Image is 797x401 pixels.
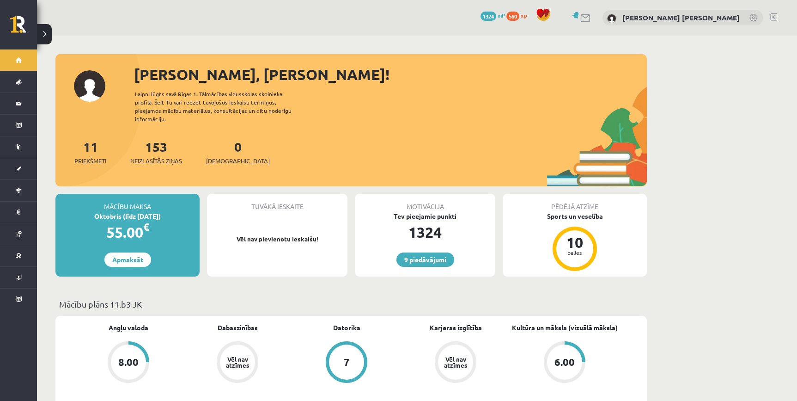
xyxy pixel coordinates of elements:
[561,235,589,250] div: 10
[183,341,292,385] a: Vēl nav atzīmes
[503,211,647,221] div: Sports un veselība
[510,341,619,385] a: 6.00
[130,156,182,166] span: Neizlasītās ziņas
[443,356,468,368] div: Vēl nav atzīmes
[59,298,643,310] p: Mācību plāns 11.b3 JK
[135,90,308,123] div: Laipni lūgts savā Rīgas 1. Tālmācības vidusskolas skolnieka profilā. Šeit Tu vari redzēt tuvojošo...
[55,211,200,221] div: Oktobris (līdz [DATE])
[333,323,360,333] a: Datorika
[225,356,250,368] div: Vēl nav atzīmes
[207,194,347,211] div: Tuvākā ieskaite
[355,194,495,211] div: Motivācija
[512,323,618,333] a: Kultūra un māksla (vizuālā māksla)
[622,13,740,22] a: [PERSON_NAME] [PERSON_NAME]
[143,220,149,234] span: €
[481,12,496,21] span: 1324
[498,12,505,19] span: mP
[206,138,270,166] a: 0[DEMOGRAPHIC_DATA]
[109,323,148,333] a: Angļu valoda
[10,16,37,39] a: Rīgas 1. Tālmācības vidusskola
[55,221,200,243] div: 55.00
[74,341,183,385] a: 8.00
[134,63,647,86] div: [PERSON_NAME], [PERSON_NAME]!
[607,14,616,23] img: Adrians Viesturs Pārums
[355,211,495,221] div: Tev pieejamie punkti
[212,234,343,244] p: Vēl nav pievienotu ieskaišu!
[118,357,139,367] div: 8.00
[206,156,270,166] span: [DEMOGRAPHIC_DATA]
[521,12,527,19] span: xp
[503,211,647,272] a: Sports un veselība 10 balles
[55,194,200,211] div: Mācību maksa
[503,194,647,211] div: Pēdējā atzīme
[506,12,531,19] a: 560 xp
[74,138,106,166] a: 11Priekšmeti
[506,12,519,21] span: 560
[481,12,505,19] a: 1324 mP
[130,138,182,166] a: 153Neizlasītās ziņas
[430,323,482,333] a: Karjeras izglītība
[292,341,401,385] a: 7
[355,221,495,243] div: 1324
[396,253,454,267] a: 9 piedāvājumi
[344,357,350,367] div: 7
[218,323,258,333] a: Dabaszinības
[401,341,510,385] a: Vēl nav atzīmes
[561,250,589,255] div: balles
[74,156,106,166] span: Priekšmeti
[104,253,151,267] a: Apmaksāt
[554,357,575,367] div: 6.00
